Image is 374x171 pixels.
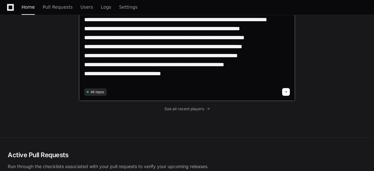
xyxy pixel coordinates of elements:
[101,5,111,9] span: Logs
[91,90,104,94] span: 44 repos
[8,163,366,170] p: Run through the checklists associated with your pull requests to verify your upcoming releases.
[81,5,93,9] span: Users
[8,150,366,159] h2: Active Pull Requests
[22,5,35,9] span: Home
[164,106,204,112] span: See all recent players
[119,5,137,9] span: Settings
[79,106,295,112] a: See all recent players
[43,5,73,9] span: Pull Requests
